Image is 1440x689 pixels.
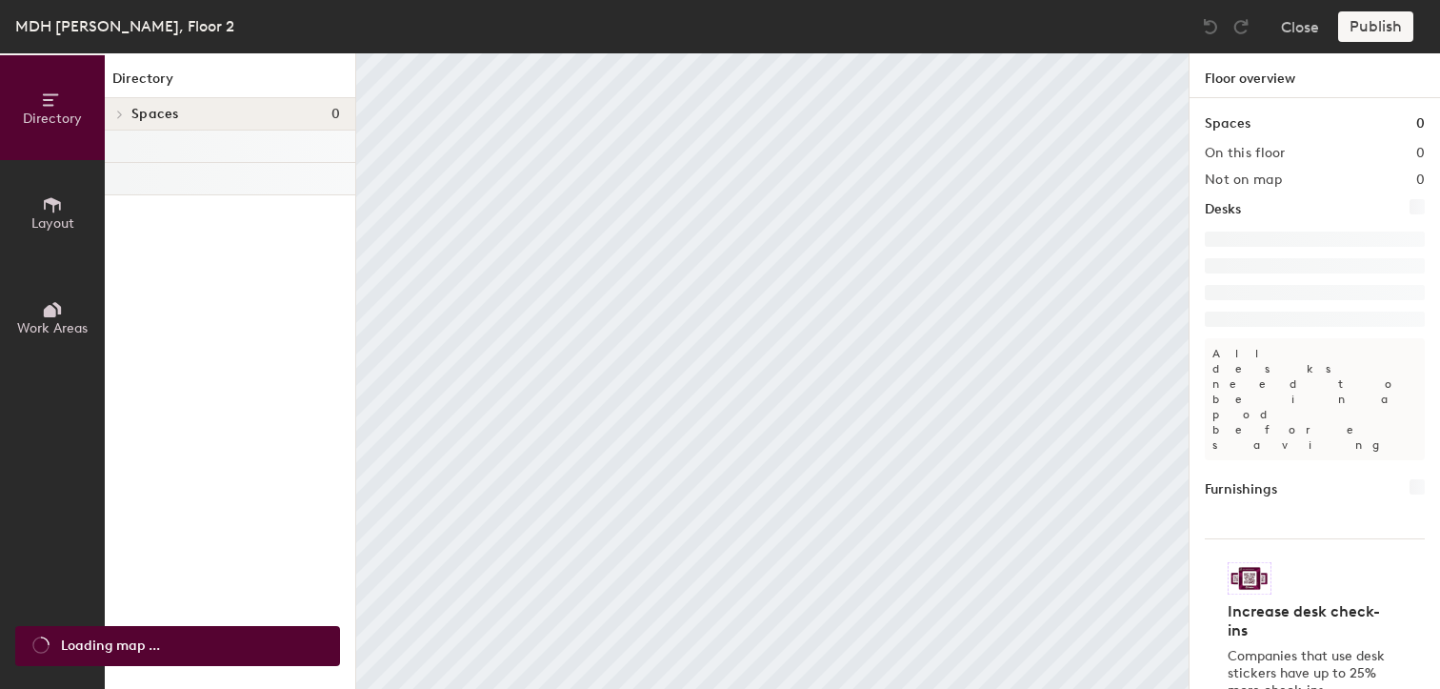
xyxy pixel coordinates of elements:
[15,14,234,38] div: MDH [PERSON_NAME], Floor 2
[1201,17,1220,36] img: Undo
[1416,172,1425,188] h2: 0
[1205,338,1425,460] p: All desks need to be in a pod before saving
[105,69,355,98] h1: Directory
[131,107,179,122] span: Spaces
[1205,199,1241,220] h1: Desks
[1205,146,1286,161] h2: On this floor
[61,636,160,657] span: Loading map ...
[1416,146,1425,161] h2: 0
[31,215,74,232] span: Layout
[1190,53,1440,98] h1: Floor overview
[23,111,82,127] span: Directory
[1231,17,1250,36] img: Redo
[1205,479,1277,500] h1: Furnishings
[1228,562,1271,595] img: Sticker logo
[356,53,1189,689] canvas: Map
[1228,602,1390,640] h4: Increase desk check-ins
[1205,172,1282,188] h2: Not on map
[1281,11,1319,42] button: Close
[1416,113,1425,134] h1: 0
[1205,113,1250,134] h1: Spaces
[17,320,88,336] span: Work Areas
[331,107,340,122] span: 0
